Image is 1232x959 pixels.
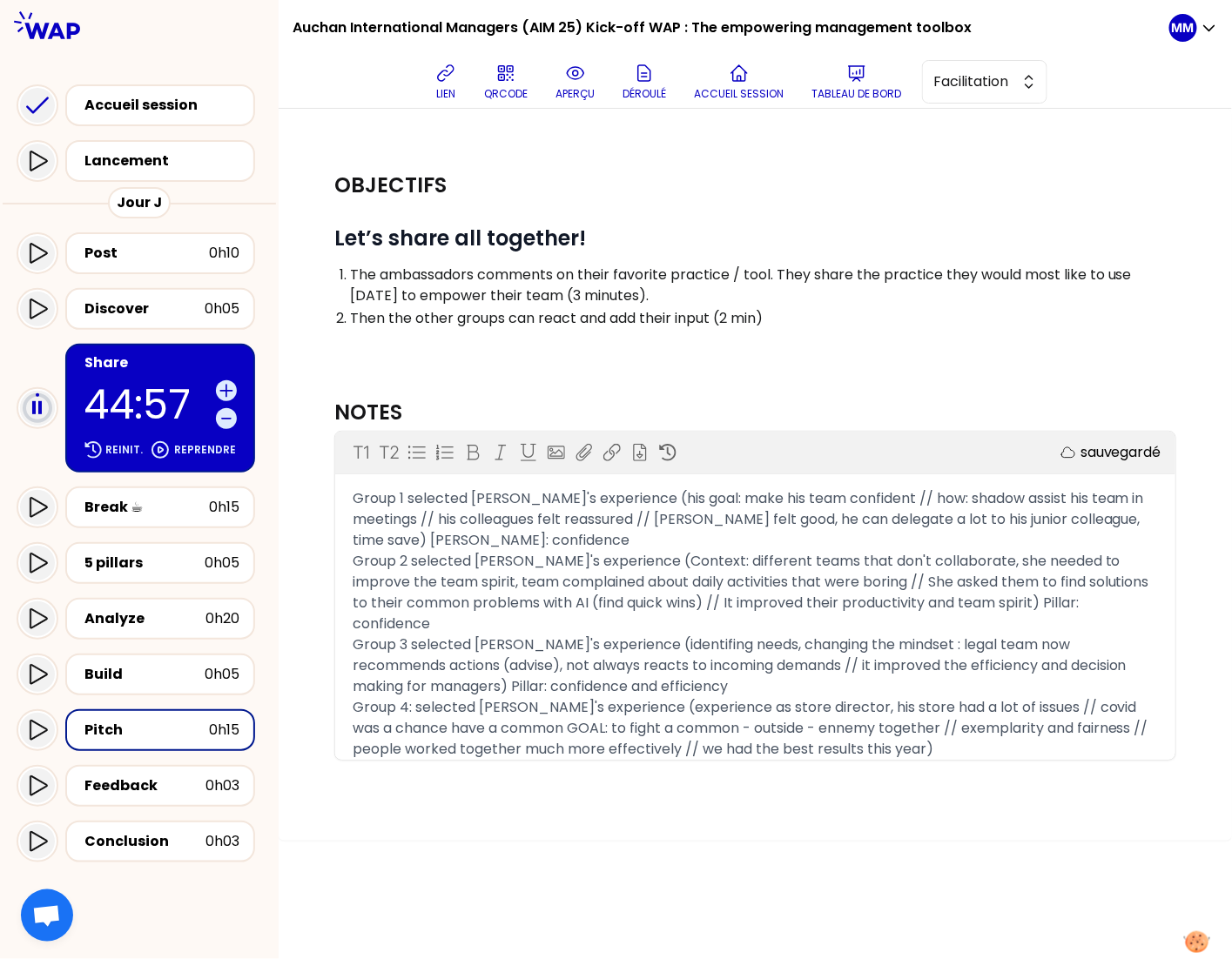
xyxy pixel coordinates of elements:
[353,488,1148,550] span: Group 1 selected [PERSON_NAME]'s experience (his goal: make his team confident // how: shadow ass...
[477,56,535,108] button: QRCODE
[84,151,246,171] div: Lancement
[21,889,73,942] div: Ouvrir le chat
[205,664,239,685] div: 0h05
[84,720,209,741] div: Pitch
[209,497,239,518] div: 0h15
[205,831,239,852] div: 0h03
[555,87,595,101] p: aperçu
[334,399,1176,426] h3: Notes
[350,265,1175,306] p: The ambassadors comments on their favorite practice / tool. They share the practice they would mo...
[353,551,1153,634] span: Group 2 selected [PERSON_NAME]'s experience (Context: different teams that don't collaborate, she...
[205,608,239,629] div: 0h20
[616,56,673,108] button: Déroulé
[805,56,908,108] button: Tableau de bord
[84,775,205,796] div: Feedback
[108,187,171,218] div: Jour J
[105,443,143,457] p: Reinit.
[84,352,239,373] div: Share
[84,608,205,629] div: Analyze
[933,71,1012,92] span: Facilitation
[84,553,205,573] div: 5 pillars
[353,440,370,465] p: T1
[205,775,239,796] div: 0h03
[84,664,205,685] div: Build
[484,87,528,101] p: QRCODE
[922,60,1047,104] button: Facilitation
[549,56,602,108] button: aperçu
[209,243,239,264] div: 0h10
[811,87,901,101] p: Tableau de bord
[209,720,239,741] div: 0h15
[84,298,205,319] div: Discover
[174,443,236,457] p: Reprendre
[623,87,666,101] p: Déroulé
[84,497,209,518] div: Break ☕
[334,171,447,199] h2: Objectifs
[1172,19,1195,37] p: MM
[428,56,463,108] button: lien
[1169,14,1218,42] button: MM
[334,224,586,252] strong: Let’s share all together!
[350,308,1175,329] p: Then the other groups can react and add their input (2 min)
[353,634,1130,696] span: Group 3 selected [PERSON_NAME]'s experience (identifing needs, changing the mindset : legal team ...
[353,697,1152,759] span: Group 4: selected [PERSON_NAME]'s experience (experience as store director, his store had a lot o...
[84,831,205,852] div: Conclusion
[205,553,239,573] div: 0h05
[694,87,784,101] p: Accueil session
[84,243,209,264] div: Post
[1081,442,1161,463] p: sauvegardé
[380,440,400,465] p: T2
[84,95,246,116] div: Accueil session
[84,385,209,425] p: 44:57
[436,87,455,101] p: lien
[205,298,239,319] div: 0h05
[687,56,791,108] button: Accueil session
